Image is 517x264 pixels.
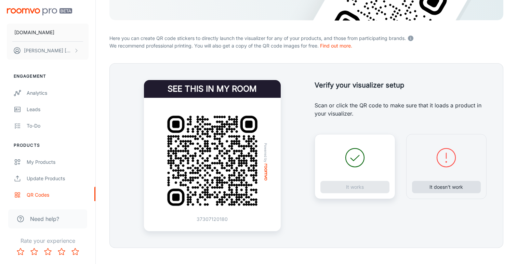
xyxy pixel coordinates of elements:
p: Here you can create QR code stickers to directly launch the visualizer for any of your products, ... [109,33,503,42]
div: Update Products [27,175,89,182]
p: Scan or click the QR code to make sure that it loads a product in your visualizer. [315,101,487,118]
div: To-do [27,122,89,130]
button: [DOMAIN_NAME] [7,24,89,41]
div: Leads [27,106,89,113]
span: Powered by [262,143,269,162]
img: Roomvo PRO Beta [7,8,72,15]
p: We recommend professional printing. You will also get a copy of the QR code images for free. [109,42,503,50]
img: QR Code Example [158,106,267,215]
a: Find out more. [320,43,352,49]
div: QR Codes [27,191,89,199]
p: [DOMAIN_NAME] [14,29,54,36]
button: Rate 2 star [27,245,41,259]
div: Analytics [27,89,89,97]
button: Rate 5 star [68,245,82,259]
span: Need help? [30,215,59,223]
p: [PERSON_NAME] [PERSON_NAME] [24,47,72,54]
a: See this in my roomQR Code ExamplePowered byroomvo37307120180 [144,80,281,231]
button: It doesn’t work [412,181,481,193]
button: [PERSON_NAME] [PERSON_NAME] [7,42,89,60]
p: 37307120180 [197,215,228,223]
button: Rate 4 star [55,245,68,259]
h5: Verify your visualizer setup [315,80,487,90]
img: roomvo [264,164,267,181]
p: Rate your experience [5,237,90,245]
h4: See this in my room [144,80,281,98]
div: My Products [27,158,89,166]
button: Rate 1 star [14,245,27,259]
button: Rate 3 star [41,245,55,259]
